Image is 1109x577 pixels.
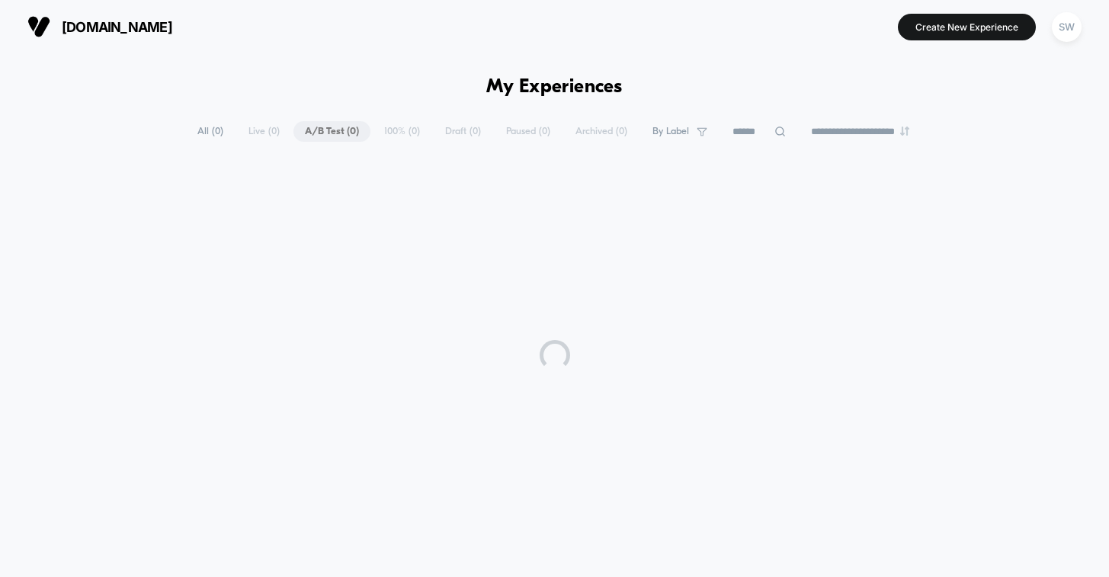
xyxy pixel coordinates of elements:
span: All ( 0 ) [186,121,235,142]
button: [DOMAIN_NAME] [23,14,177,39]
h1: My Experiences [486,76,623,98]
img: Visually logo [27,15,50,38]
button: SW [1047,11,1086,43]
span: By Label [652,126,689,137]
img: end [900,127,909,136]
span: [DOMAIN_NAME] [62,19,172,35]
div: SW [1052,12,1082,42]
button: Create New Experience [898,14,1036,40]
